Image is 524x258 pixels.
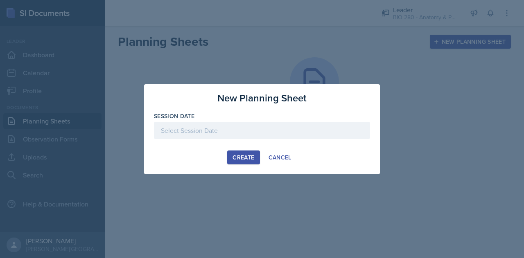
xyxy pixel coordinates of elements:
[154,112,194,120] label: Session Date
[263,150,297,164] button: Cancel
[233,154,254,161] div: Create
[227,150,260,164] button: Create
[217,91,307,105] h3: New Planning Sheet
[269,154,291,161] div: Cancel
